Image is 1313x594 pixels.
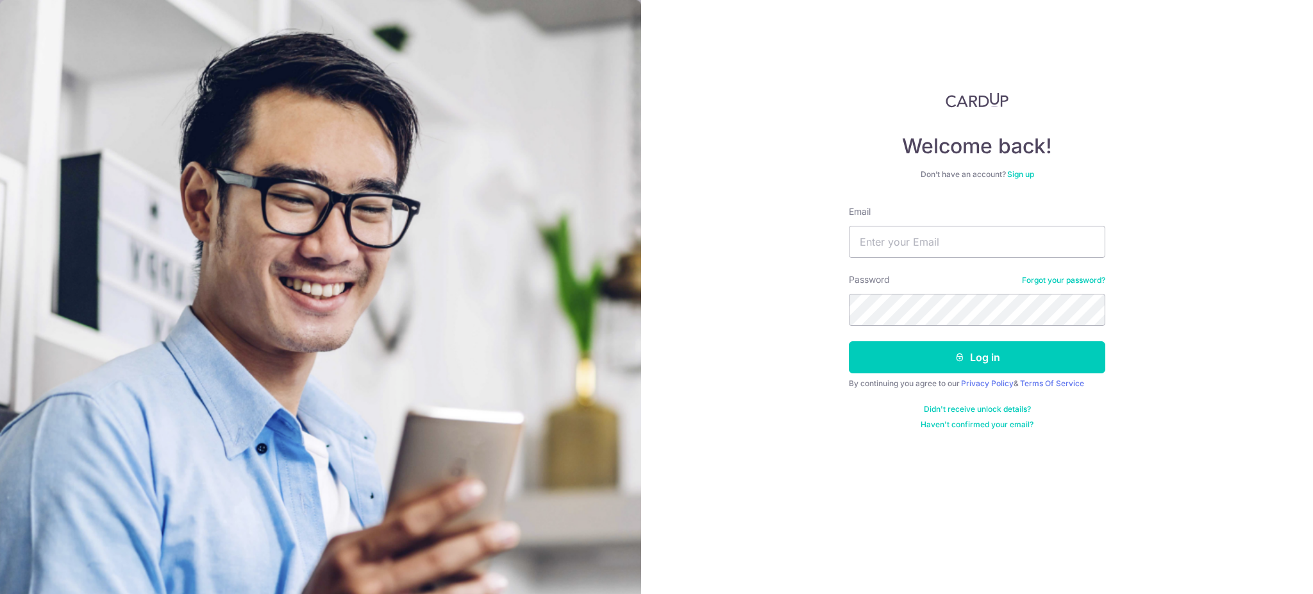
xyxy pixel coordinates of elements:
div: By continuing you agree to our & [849,378,1105,389]
label: Password [849,273,890,286]
a: Didn't receive unlock details? [924,404,1031,414]
a: Sign up [1007,169,1034,179]
button: Log in [849,341,1105,373]
label: Email [849,205,871,218]
a: Haven't confirmed your email? [921,420,1033,430]
img: CardUp Logo [946,92,1008,108]
h4: Welcome back! [849,133,1105,159]
input: Enter your Email [849,226,1105,258]
a: Terms Of Service [1020,378,1084,388]
div: Don’t have an account? [849,169,1105,180]
a: Privacy Policy [961,378,1014,388]
a: Forgot your password? [1022,275,1105,285]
